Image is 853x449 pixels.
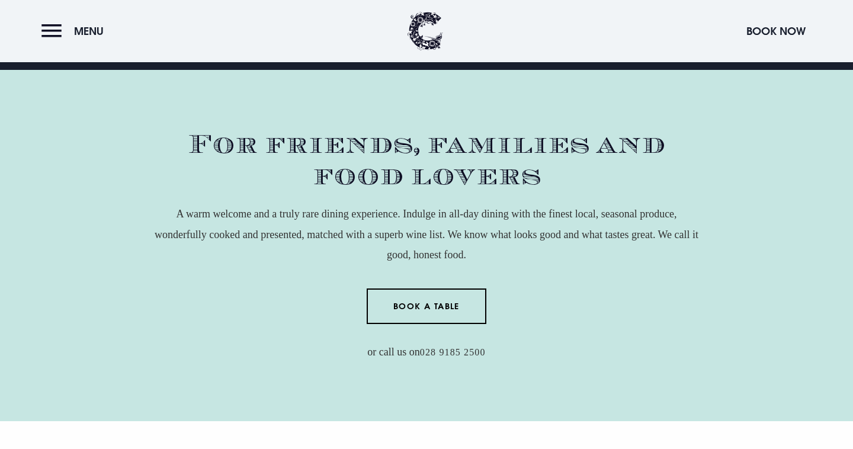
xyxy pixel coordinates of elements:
button: Book Now [740,18,812,44]
img: Clandeboye Lodge [408,12,443,50]
button: Menu [41,18,110,44]
a: Book a Table [367,288,487,324]
h2: For friends, families and food lovers [154,129,699,192]
p: or call us on [154,342,699,362]
span: Menu [74,24,104,38]
a: 028 9185 2500 [420,347,486,358]
p: A warm welcome and a truly rare dining experience. Indulge in all-day dining with the finest loca... [154,204,699,265]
